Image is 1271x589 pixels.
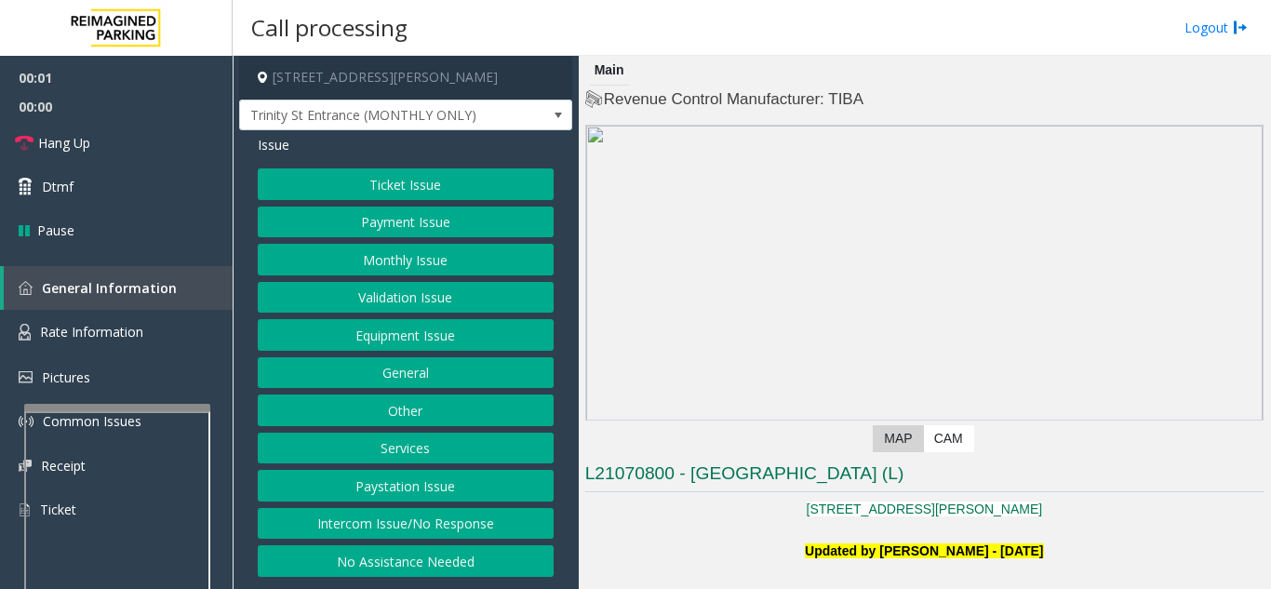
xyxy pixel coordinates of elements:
[42,279,177,297] span: General Information
[19,324,31,341] img: 'icon'
[239,56,572,100] h4: [STREET_ADDRESS][PERSON_NAME]
[19,281,33,295] img: 'icon'
[258,135,289,154] span: Issue
[4,266,233,310] a: General Information
[258,508,554,540] button: Intercom Issue/No Response
[258,207,554,238] button: Payment Issue
[590,56,629,86] div: Main
[37,221,74,240] span: Pause
[19,460,32,472] img: 'icon'
[807,502,1043,516] a: [STREET_ADDRESS][PERSON_NAME]
[873,425,923,452] label: Map
[258,433,554,464] button: Services
[42,368,90,386] span: Pictures
[258,395,554,426] button: Other
[258,470,554,502] button: Paystation Issue
[258,282,554,314] button: Validation Issue
[585,88,1264,111] h4: Revenue Control Manufacturer: TIBA
[258,319,554,351] button: Equipment Issue
[19,414,33,429] img: 'icon'
[1184,18,1248,37] a: Logout
[805,543,1043,558] font: Updated by [PERSON_NAME] - [DATE]
[19,502,31,518] img: 'icon'
[242,5,417,50] h3: Call processing
[258,244,554,275] button: Monthly Issue
[42,177,74,196] span: Dtmf
[38,133,90,153] span: Hang Up
[1233,18,1248,37] img: logout
[40,323,143,341] span: Rate Information
[19,371,33,383] img: 'icon'
[258,168,554,200] button: Ticket Issue
[258,357,554,389] button: General
[923,425,974,452] label: CAM
[258,545,554,577] button: No Assistance Needed
[240,100,505,130] span: Trinity St Entrance (MONTHLY ONLY)
[585,462,1264,492] h3: L21070800 - [GEOGRAPHIC_DATA] (L)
